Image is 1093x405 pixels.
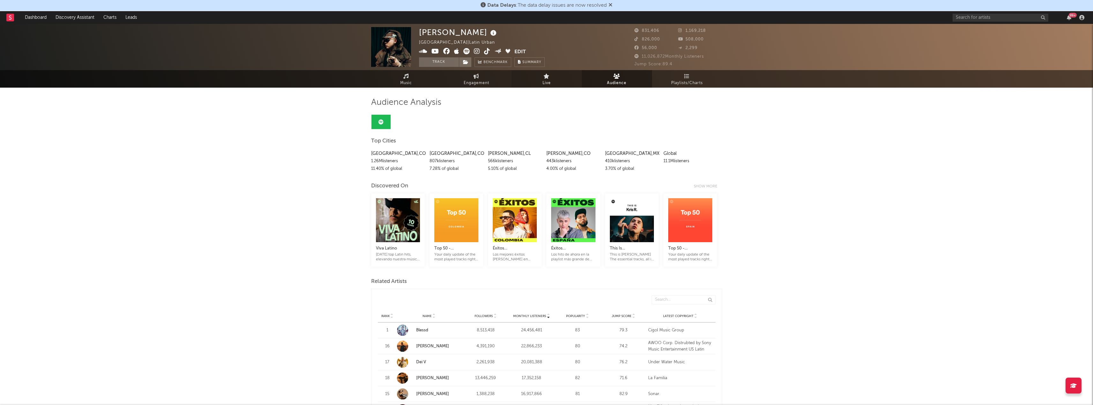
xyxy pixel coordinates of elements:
[668,252,712,262] div: Your daily update of the most played tracks right now - [GEOGRAPHIC_DATA].
[602,343,645,350] div: 74.2
[634,37,660,41] span: 826,000
[371,150,425,157] div: [GEOGRAPHIC_DATA] , CO
[397,372,461,384] a: [PERSON_NAME]
[434,252,478,262] div: Your daily update of the most played tracks right now - [GEOGRAPHIC_DATA].
[543,79,551,87] span: Live
[416,376,449,380] a: [PERSON_NAME]
[551,252,595,262] div: Los hits de ahora en la playlist más grande de [GEOGRAPHIC_DATA]. Feat. [PERSON_NAME] [PERSON_NAM...
[605,165,659,173] div: 3.70 % of global
[510,359,553,365] div: 20,081,388
[488,150,542,157] div: [PERSON_NAME] , CL
[1069,13,1077,18] div: 99 +
[464,391,507,397] div: 1,388,238
[663,150,717,157] div: Global
[416,392,449,396] a: [PERSON_NAME]
[20,11,51,24] a: Dashboard
[464,343,507,350] div: 4,391,190
[121,11,141,24] a: Leads
[556,375,599,381] div: 82
[634,62,672,66] span: Jump Score: 89.4
[430,150,483,157] div: [GEOGRAPHIC_DATA] , CO
[371,278,407,286] span: Related Artists
[430,157,483,165] div: 807k listeners
[634,46,657,50] span: 56,000
[634,54,704,59] span: 11,026,872 Monthly Listeners
[556,391,599,397] div: 81
[663,157,717,165] div: 11.1M listeners
[416,328,428,332] a: Blessd
[381,314,390,318] span: Rank
[376,238,420,262] a: Viva Latino[DATE] top Latin hits, elevando nuestra música. Cover: [PERSON_NAME]
[602,375,645,381] div: 71.6
[430,165,483,173] div: 7.28 % of global
[376,252,420,262] div: [DATE] top Latin hits, elevando nuestra música. Cover: [PERSON_NAME]
[612,314,632,318] span: Jump Score
[648,375,712,381] div: La Familia
[610,252,654,262] div: This is [PERSON_NAME] The essential tracks, all in one playlist.
[602,391,645,397] div: 82.9
[610,245,654,252] div: This Is [PERSON_NAME]
[419,57,459,67] button: Track
[493,245,537,252] div: Éxitos [GEOGRAPHIC_DATA]
[371,165,425,173] div: 11.40 % of global
[582,70,652,88] a: Audience
[397,357,461,368] a: Dei V
[668,245,712,252] div: Top 50 - [GEOGRAPHIC_DATA]
[671,79,703,87] span: Playlists/Charts
[602,327,645,334] div: 79.3
[605,157,659,165] div: 410k listeners
[416,344,449,348] a: [PERSON_NAME]
[546,157,600,165] div: 443k listeners
[678,37,704,41] span: 508,000
[434,245,478,252] div: Top 50 - [GEOGRAPHIC_DATA]
[487,3,607,8] span: : The data delay issues are now resolved
[556,327,599,334] div: 83
[652,295,715,304] input: Search...
[488,157,542,165] div: 566k listeners
[99,11,121,24] a: Charts
[663,314,693,318] span: Latest Copyright
[488,165,542,173] div: 5.10 % of global
[464,79,489,87] span: Engagement
[634,29,659,33] span: 831,406
[648,359,712,365] div: Under Water Music
[423,314,432,318] span: Name
[510,391,553,397] div: 16,917,866
[602,359,645,365] div: 76.2
[510,343,553,350] div: 22,866,233
[397,325,461,336] a: Blessd
[514,57,545,67] button: Summary
[381,327,394,334] div: 1
[510,327,553,334] div: 24,456,481
[648,327,712,334] div: Cigol Music Group
[512,70,582,88] a: Live
[566,314,585,318] span: Popularity
[605,150,659,157] div: [GEOGRAPHIC_DATA] , MX
[546,165,600,173] div: 4.00 % of global
[678,46,698,50] span: 2,299
[513,314,546,318] span: Monthly Listeners
[610,238,654,262] a: This Is [PERSON_NAME]This is [PERSON_NAME] The essential tracks, all in one playlist.
[381,359,394,365] div: 17
[464,327,507,334] div: 8,513,418
[419,39,502,47] div: [GEOGRAPHIC_DATA] | Latin Urban
[648,340,712,352] div: AWOO Corp. Distrubted by Sony Music Entertainment US Latin
[522,61,541,64] span: Summary
[487,3,516,8] span: Data Delays
[493,252,537,262] div: Los mejores éxitos [PERSON_NAME] en [GEOGRAPHIC_DATA]. Foto: Kapo, [PERSON_NAME]
[434,238,478,262] a: Top 50 - [GEOGRAPHIC_DATA]Your daily update of the most played tracks right now - [GEOGRAPHIC_DATA].
[397,388,461,400] a: [PERSON_NAME]
[371,137,396,145] span: Top Cities
[381,375,394,381] div: 18
[609,3,612,8] span: Dismiss
[1067,15,1071,20] button: 99+
[493,238,537,262] a: Éxitos [GEOGRAPHIC_DATA]Los mejores éxitos [PERSON_NAME] en [GEOGRAPHIC_DATA]. Foto: Kapo, [PERSO...
[397,341,461,352] a: [PERSON_NAME]
[607,79,626,87] span: Audience
[556,343,599,350] div: 80
[694,183,722,190] div: Show more
[551,238,595,262] a: Éxitos [GEOGRAPHIC_DATA]Los hits de ahora en la playlist más grande de [GEOGRAPHIC_DATA]. Feat. [...
[556,359,599,365] div: 80
[464,359,507,365] div: 2,261,938
[464,375,507,381] div: 13,446,259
